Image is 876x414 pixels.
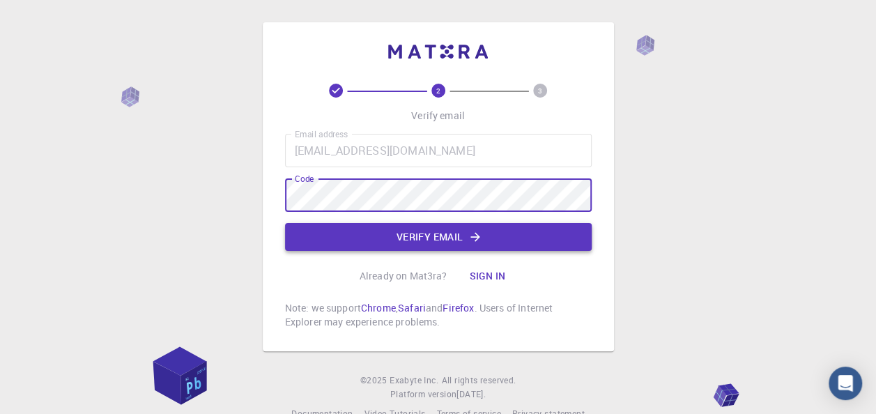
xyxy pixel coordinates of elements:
[360,269,447,283] p: Already on Mat3ra?
[295,173,314,185] label: Code
[456,388,486,399] span: [DATE] .
[390,388,456,401] span: Platform version
[436,86,440,95] text: 2
[360,374,390,388] span: © 2025
[443,301,474,314] a: Firefox
[398,301,426,314] a: Safari
[829,367,862,400] div: Open Intercom Messenger
[456,388,486,401] a: [DATE].
[538,86,542,95] text: 3
[390,374,438,388] a: Exabyte Inc.
[458,262,516,290] button: Sign in
[441,374,516,388] span: All rights reserved.
[285,223,592,251] button: Verify email
[390,374,438,385] span: Exabyte Inc.
[411,109,465,123] p: Verify email
[285,301,592,329] p: Note: we support , and . Users of Internet Explorer may experience problems.
[361,301,396,314] a: Chrome
[295,128,348,140] label: Email address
